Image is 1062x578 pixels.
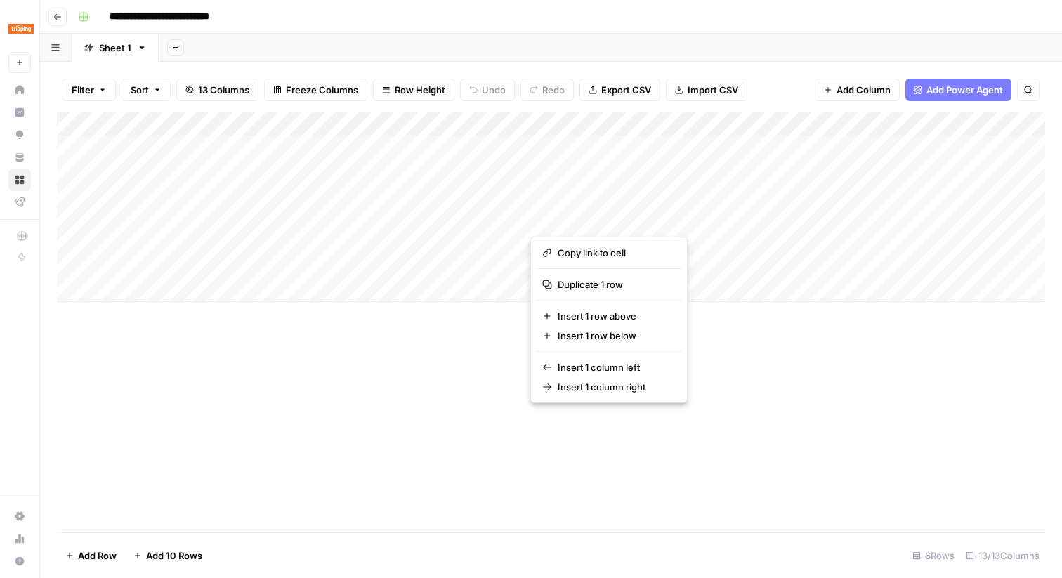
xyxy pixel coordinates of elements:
span: Insert 1 row above [558,309,670,323]
span: Duplicate 1 row [558,277,670,291]
div: 6 Rows [907,544,960,567]
span: Redo [542,83,565,97]
button: Workspace: HomeToGo [8,11,31,46]
span: Freeze Columns [286,83,358,97]
span: Add Row [78,549,117,563]
a: Opportunities [8,124,31,146]
button: Export CSV [579,79,660,101]
span: Insert 1 column right [558,380,670,394]
a: Browse [8,169,31,191]
a: Flightpath [8,191,31,214]
span: Export CSV [601,83,651,97]
button: Add Power Agent [905,79,1011,101]
div: 13/13 Columns [960,544,1045,567]
span: Add Column [837,83,891,97]
button: 13 Columns [176,79,258,101]
span: Insert 1 row below [558,329,670,343]
div: Sheet 1 [99,41,131,55]
span: Add Power Agent [926,83,1003,97]
a: Usage [8,527,31,550]
button: Help + Support [8,550,31,572]
span: Add 10 Rows [146,549,202,563]
a: Sheet 1 [72,34,159,62]
button: Redo [520,79,574,101]
button: Add Row [57,544,125,567]
span: Insert 1 column left [558,360,670,374]
span: 13 Columns [198,83,249,97]
span: Row Height [395,83,445,97]
span: Undo [482,83,506,97]
button: Freeze Columns [264,79,367,101]
span: Sort [131,83,149,97]
a: Insights [8,101,31,124]
button: Sort [122,79,171,101]
span: Import CSV [688,83,738,97]
button: Undo [460,79,515,101]
img: HomeToGo Logo [8,16,34,41]
span: Filter [72,83,94,97]
button: Import CSV [666,79,747,101]
a: Home [8,79,31,101]
button: Add 10 Rows [125,544,211,567]
a: Settings [8,505,31,527]
button: Add Column [815,79,900,101]
button: Row Height [373,79,454,101]
a: Your Data [8,146,31,169]
span: Copy link to cell [558,246,670,260]
button: Filter [63,79,116,101]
